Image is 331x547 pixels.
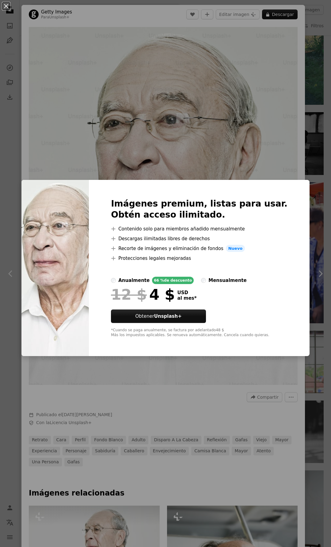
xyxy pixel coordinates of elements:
h2: Imágenes premium, listas para usar. Obtén acceso ilimitado. [111,198,287,220]
span: 12 $ [111,287,147,302]
li: Recorte de imágenes y eliminación de fondos [111,245,287,252]
img: premium_photo-1661895075035-7eccd50742d1 [21,180,89,356]
li: Protecciones legales mejoradas [111,255,287,262]
li: Contenido solo para miembros añadido mensualmente [111,225,287,233]
div: mensualmente [208,277,246,284]
li: Descargas ilimitadas libres de derechos [111,235,287,242]
div: *Cuando se paga anualmente, se factura por adelantado 48 $ Más los impuestos aplicables. Se renue... [111,328,287,338]
span: al mes * [177,295,197,301]
input: mensualmente [201,278,206,283]
span: USD [177,290,197,295]
button: ObtenerUnsplash+ [111,310,206,323]
div: 66 % de descuento [152,277,194,284]
div: 4 $ [111,287,175,302]
input: anualmente66 %de descuento [111,278,116,283]
div: anualmente [118,277,150,284]
span: Nuevo [226,245,245,252]
strong: Unsplash+ [154,313,182,319]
